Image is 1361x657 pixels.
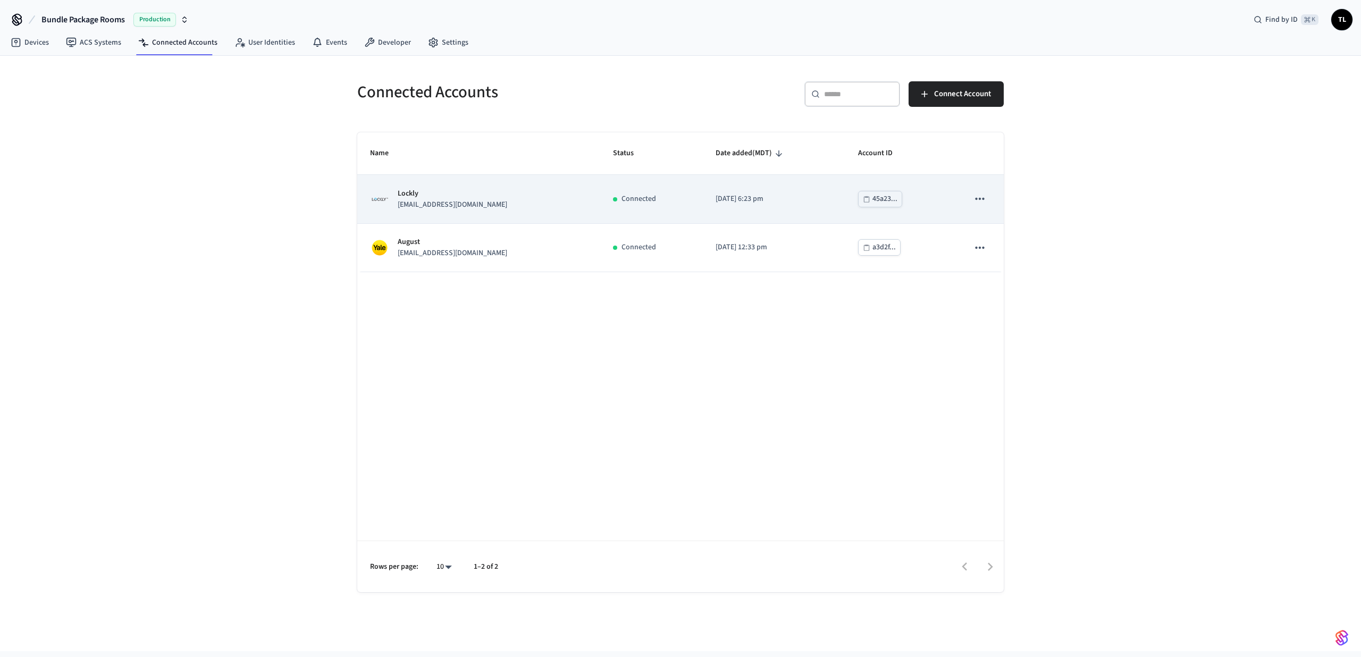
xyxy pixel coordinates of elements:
[57,33,130,52] a: ACS Systems
[474,561,498,572] p: 1–2 of 2
[1332,10,1351,29] span: TL
[716,145,786,162] span: Date added(MDT)
[909,81,1004,107] button: Connect Account
[226,33,304,52] a: User Identities
[398,188,507,199] p: Lockly
[858,191,902,207] button: 45a23...
[716,242,833,253] p: [DATE] 12:33 pm
[370,561,418,572] p: Rows per page:
[370,145,402,162] span: Name
[130,33,226,52] a: Connected Accounts
[304,33,356,52] a: Events
[398,248,507,259] p: [EMAIL_ADDRESS][DOMAIN_NAME]
[398,237,507,248] p: August
[1301,14,1318,25] span: ⌘ K
[431,559,457,575] div: 10
[419,33,477,52] a: Settings
[716,193,833,205] p: [DATE] 6:23 pm
[1331,9,1352,30] button: TL
[1335,629,1348,646] img: SeamLogoGradient.69752ec5.svg
[613,145,648,162] span: Status
[1265,14,1298,25] span: Find by ID
[1245,10,1327,29] div: Find by ID⌘ K
[858,239,901,256] button: a3d2f...
[621,242,656,253] p: Connected
[858,145,906,162] span: Account ID
[356,33,419,52] a: Developer
[133,13,176,27] span: Production
[370,238,389,257] img: Yale Logo, Square
[621,193,656,205] p: Connected
[357,132,1004,272] table: sticky table
[370,195,389,204] img: Lockly Logo, Square
[357,81,674,103] h5: Connected Accounts
[2,33,57,52] a: Devices
[41,13,125,26] span: Bundle Package Rooms
[872,241,896,254] div: a3d2f...
[398,199,507,210] p: [EMAIL_ADDRESS][DOMAIN_NAME]
[872,192,897,206] div: 45a23...
[934,87,991,101] span: Connect Account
